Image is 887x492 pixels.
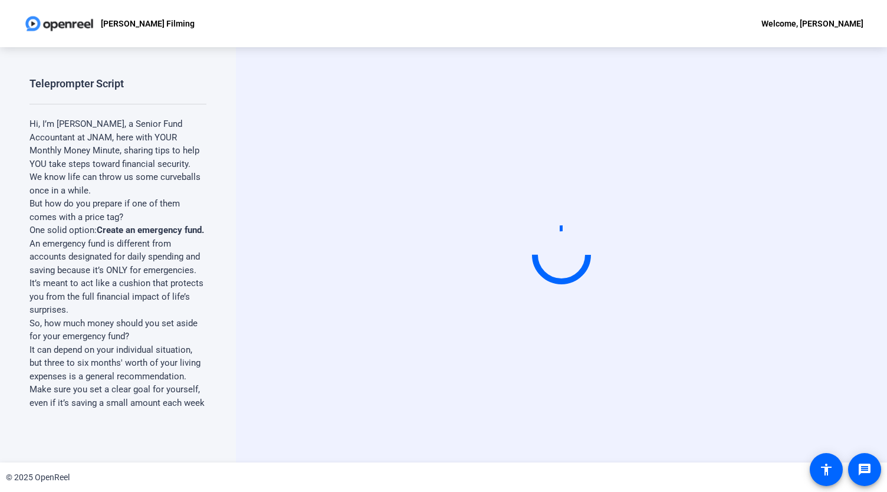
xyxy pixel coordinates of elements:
[819,463,833,477] mat-icon: accessibility
[29,117,206,170] p: Hi, I’m [PERSON_NAME], a Senior Fund Accountant at JNAM, here with YOUR Monthly Money Minute, sha...
[761,17,863,31] div: Welcome, [PERSON_NAME]
[858,463,872,477] mat-icon: message
[97,225,204,235] strong: Create an emergency fund.
[6,471,70,484] div: © 2025 OpenReel
[101,17,195,31] p: [PERSON_NAME] Filming
[29,170,206,197] p: We know life can throw us some curveballs once in a while.
[29,317,206,343] p: So, how much money should you set aside for your emergency fund?
[29,237,206,277] p: An emergency fund is different from accounts designated for daily spending and saving because it’...
[29,383,206,423] p: Make sure you set a clear goal for yourself, even if it’s saving a small amount each week or each...
[29,224,206,237] p: One solid option:
[29,77,124,91] div: Teleprompter Script
[24,12,95,35] img: OpenReel logo
[29,277,206,317] p: It’s meant to act like a cushion that protects you from the full financial impact of life’s surpr...
[29,343,206,383] p: It can depend on your individual situation, but three to six months' worth of your living expense...
[29,197,206,224] p: But how do you prepare if one of them comes with a price tag?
